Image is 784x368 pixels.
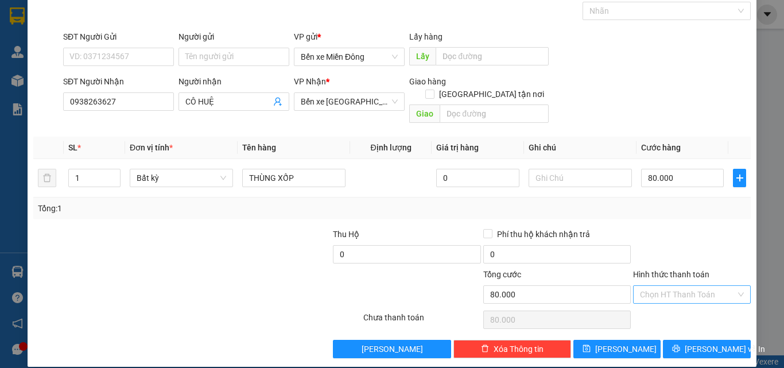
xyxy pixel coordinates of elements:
[130,143,173,152] span: Đơn vị tính
[436,47,549,65] input: Dọc đường
[481,344,489,354] span: delete
[301,93,398,110] span: Bến xe Quảng Ngãi
[362,311,482,331] div: Chưa thanh toán
[63,75,174,88] div: SĐT Người Nhận
[453,340,571,358] button: deleteXóa Thông tin
[483,270,521,279] span: Tổng cước
[583,344,591,354] span: save
[529,169,632,187] input: Ghi Chú
[573,340,661,358] button: save[PERSON_NAME]
[137,169,226,187] span: Bất kỳ
[38,202,304,215] div: Tổng: 1
[663,340,751,358] button: printer[PERSON_NAME] và In
[633,270,709,279] label: Hình thức thanh toán
[436,169,519,187] input: 0
[685,343,765,355] span: [PERSON_NAME] và In
[492,228,595,241] span: Phí thu hộ khách nhận trả
[178,75,289,88] div: Người nhận
[409,104,440,123] span: Giao
[242,143,276,152] span: Tên hàng
[440,104,549,123] input: Dọc đường
[63,30,174,43] div: SĐT Người Gửi
[68,143,77,152] span: SL
[178,30,289,43] div: Người gửi
[436,143,479,152] span: Giá trị hàng
[333,340,451,358] button: [PERSON_NAME]
[733,169,746,187] button: plus
[301,48,398,65] span: Bến xe Miền Đông
[333,230,359,239] span: Thu Hộ
[733,173,746,183] span: plus
[362,343,423,355] span: [PERSON_NAME]
[273,97,282,106] span: user-add
[409,32,443,41] span: Lấy hàng
[672,344,680,354] span: printer
[524,137,636,159] th: Ghi chú
[595,343,657,355] span: [PERSON_NAME]
[370,143,411,152] span: Định lượng
[641,143,681,152] span: Cước hàng
[409,47,436,65] span: Lấy
[294,77,326,86] span: VP Nhận
[494,343,544,355] span: Xóa Thông tin
[409,77,446,86] span: Giao hàng
[242,169,346,187] input: VD: Bàn, Ghế
[294,30,405,43] div: VP gửi
[434,88,549,100] span: [GEOGRAPHIC_DATA] tận nơi
[38,169,56,187] button: delete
